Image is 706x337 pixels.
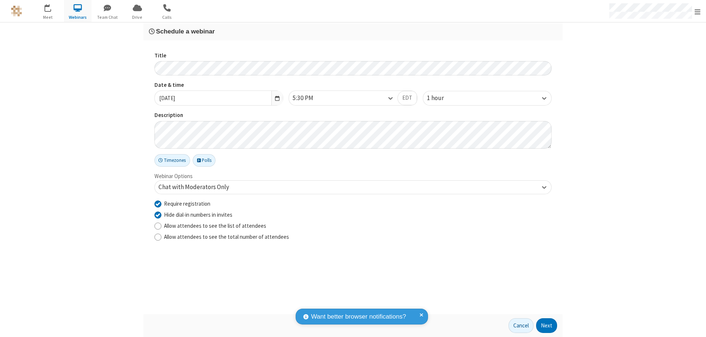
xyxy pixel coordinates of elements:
span: Drive [124,14,151,21]
div: 1 hour [427,93,456,103]
button: Timezones [154,154,190,167]
span: Require registration [164,200,210,207]
span: Allow attendees to see the list of attendees [164,222,266,229]
span: Allow attendees to see the total number of attendees [164,233,289,240]
label: Webinar Options [154,173,193,180]
span: Hide dial-in numbers in invites [164,211,232,218]
div: 5:30 PM [293,93,326,103]
button: Polls [193,154,215,167]
button: EDT [397,91,417,106]
label: Description [154,111,552,120]
span: Want better browser notifications? [311,312,406,322]
span: Calls [153,14,181,21]
button: Cancel [509,318,534,333]
iframe: Chat [688,318,700,332]
label: Date & time [154,81,283,89]
label: Title [154,52,552,60]
button: Next [536,318,557,333]
span: Meet [34,14,62,21]
span: Schedule a webinar [156,28,215,35]
img: QA Selenium DO NOT DELETE OR CHANGE [11,6,22,17]
div: 1 [50,4,54,10]
span: Webinars [64,14,92,21]
span: Chat with Moderators Only [158,183,229,191]
span: Team Chat [94,14,121,21]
